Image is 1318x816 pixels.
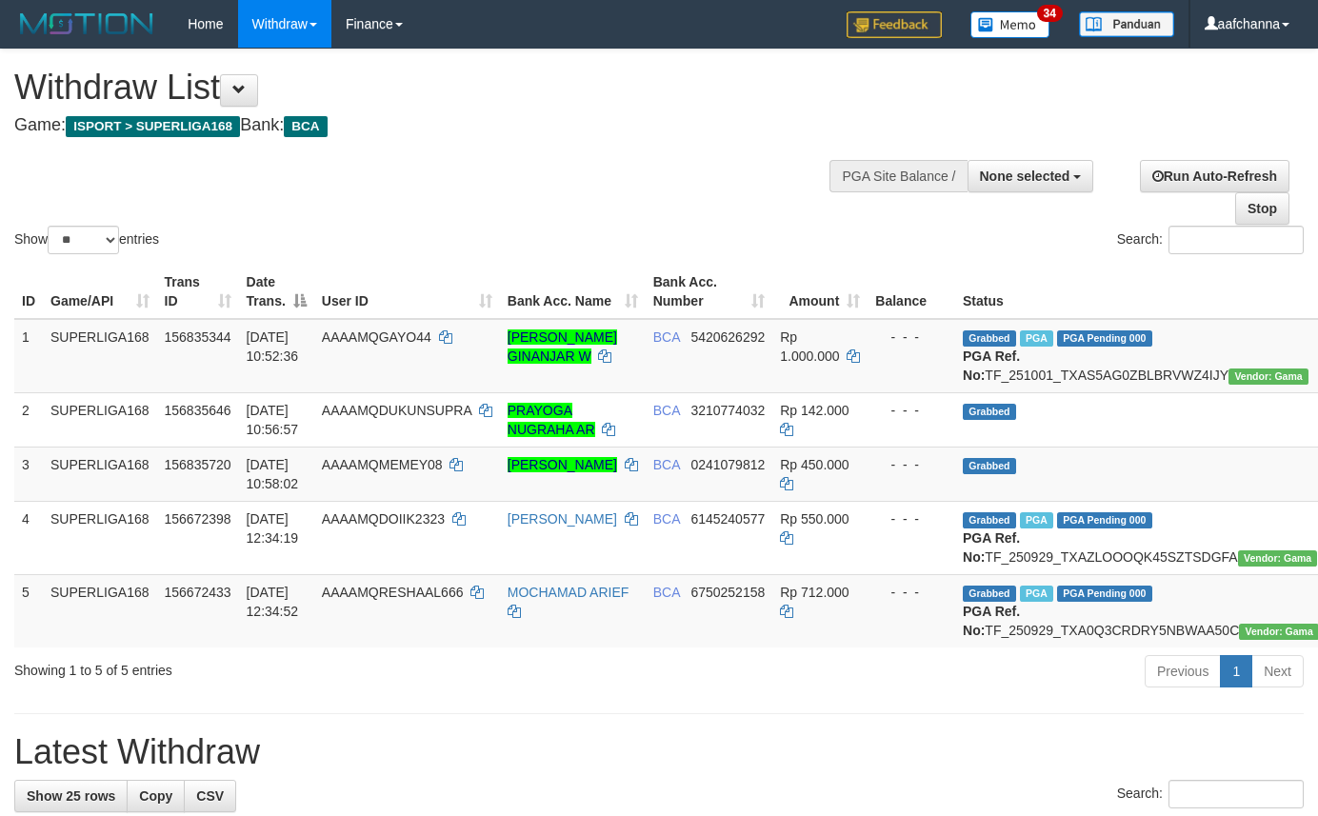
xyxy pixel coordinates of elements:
div: - - - [875,328,948,347]
a: Copy [127,780,185,812]
span: Show 25 rows [27,788,115,804]
span: BCA [653,511,680,527]
img: panduan.png [1079,11,1174,37]
span: Vendor URL: https://trx31.1velocity.biz [1238,550,1318,567]
td: 2 [14,392,43,447]
span: BCA [653,585,680,600]
span: 156835720 [165,457,231,472]
span: PGA Pending [1057,512,1152,528]
a: Stop [1235,192,1289,225]
td: SUPERLIGA168 [43,392,157,447]
span: Copy 5420626292 to clipboard [690,329,765,345]
span: [DATE] 10:58:02 [247,457,299,491]
span: Grabbed [963,330,1016,347]
a: [PERSON_NAME] GINANJAR W [508,329,617,364]
span: AAAAMQMEMEY08 [322,457,443,472]
b: PGA Ref. No: [963,604,1020,638]
a: Next [1251,655,1304,687]
span: 156835344 [165,329,231,345]
td: SUPERLIGA168 [43,501,157,574]
span: Rp 450.000 [780,457,849,472]
img: Button%20Memo.svg [970,11,1050,38]
span: 156672398 [165,511,231,527]
span: Grabbed [963,512,1016,528]
span: Marked by aafsoycanthlai [1020,586,1053,602]
span: Copy [139,788,172,804]
span: Rp 142.000 [780,403,849,418]
select: Showentries [48,226,119,254]
h1: Latest Withdraw [14,733,1304,771]
th: Bank Acc. Name: activate to sort column ascending [500,265,646,319]
span: AAAAMQDUKUNSUPRA [322,403,471,418]
span: 34 [1037,5,1063,22]
img: MOTION_logo.png [14,10,159,38]
span: 156835646 [165,403,231,418]
th: Date Trans.: activate to sort column descending [239,265,314,319]
a: Run Auto-Refresh [1140,160,1289,192]
th: Trans ID: activate to sort column ascending [157,265,239,319]
a: PRAYOGA NUGRAHA AR [508,403,595,437]
button: None selected [968,160,1094,192]
span: [DATE] 12:34:19 [247,511,299,546]
span: [DATE] 12:34:52 [247,585,299,619]
span: None selected [980,169,1070,184]
a: MOCHAMAD ARIEF [508,585,629,600]
th: Amount: activate to sort column ascending [772,265,868,319]
div: - - - [875,401,948,420]
a: [PERSON_NAME] [508,457,617,472]
th: Game/API: activate to sort column ascending [43,265,157,319]
a: CSV [184,780,236,812]
span: 156672433 [165,585,231,600]
span: BCA [653,329,680,345]
td: SUPERLIGA168 [43,574,157,647]
td: SUPERLIGA168 [43,319,157,393]
div: Showing 1 to 5 of 5 entries [14,653,535,680]
h1: Withdraw List [14,69,860,107]
b: PGA Ref. No: [963,348,1020,383]
span: AAAAMQRESHAAL666 [322,585,464,600]
span: BCA [284,116,327,137]
span: Copy 6145240577 to clipboard [690,511,765,527]
span: Copy 3210774032 to clipboard [690,403,765,418]
span: Marked by aafsoycanthlai [1020,330,1053,347]
td: 4 [14,501,43,574]
span: Grabbed [963,586,1016,602]
th: ID [14,265,43,319]
input: Search: [1168,226,1304,254]
a: Previous [1145,655,1221,687]
span: Rp 550.000 [780,511,849,527]
img: Feedback.jpg [847,11,942,38]
div: - - - [875,455,948,474]
a: [PERSON_NAME] [508,511,617,527]
b: PGA Ref. No: [963,530,1020,565]
label: Search: [1117,780,1304,808]
td: 3 [14,447,43,501]
a: 1 [1220,655,1252,687]
td: 1 [14,319,43,393]
span: BCA [653,403,680,418]
th: User ID: activate to sort column ascending [314,265,500,319]
span: Marked by aafsoycanthlai [1020,512,1053,528]
div: - - - [875,509,948,528]
span: Copy 6750252158 to clipboard [690,585,765,600]
a: Show 25 rows [14,780,128,812]
input: Search: [1168,780,1304,808]
span: AAAAMQGAYO44 [322,329,431,345]
span: AAAAMQDOIIK2323 [322,511,445,527]
span: Grabbed [963,404,1016,420]
td: SUPERLIGA168 [43,447,157,501]
span: Vendor URL: https://trx31.1velocity.biz [1228,368,1308,385]
span: [DATE] 10:56:57 [247,403,299,437]
h4: Game: Bank: [14,116,860,135]
td: 5 [14,574,43,647]
span: PGA Pending [1057,586,1152,602]
div: PGA Site Balance / [829,160,967,192]
span: Rp 712.000 [780,585,849,600]
span: Rp 1.000.000 [780,329,839,364]
span: ISPORT > SUPERLIGA168 [66,116,240,137]
span: PGA Pending [1057,330,1152,347]
span: BCA [653,457,680,472]
span: Copy 0241079812 to clipboard [690,457,765,472]
span: Grabbed [963,458,1016,474]
th: Bank Acc. Number: activate to sort column ascending [646,265,773,319]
